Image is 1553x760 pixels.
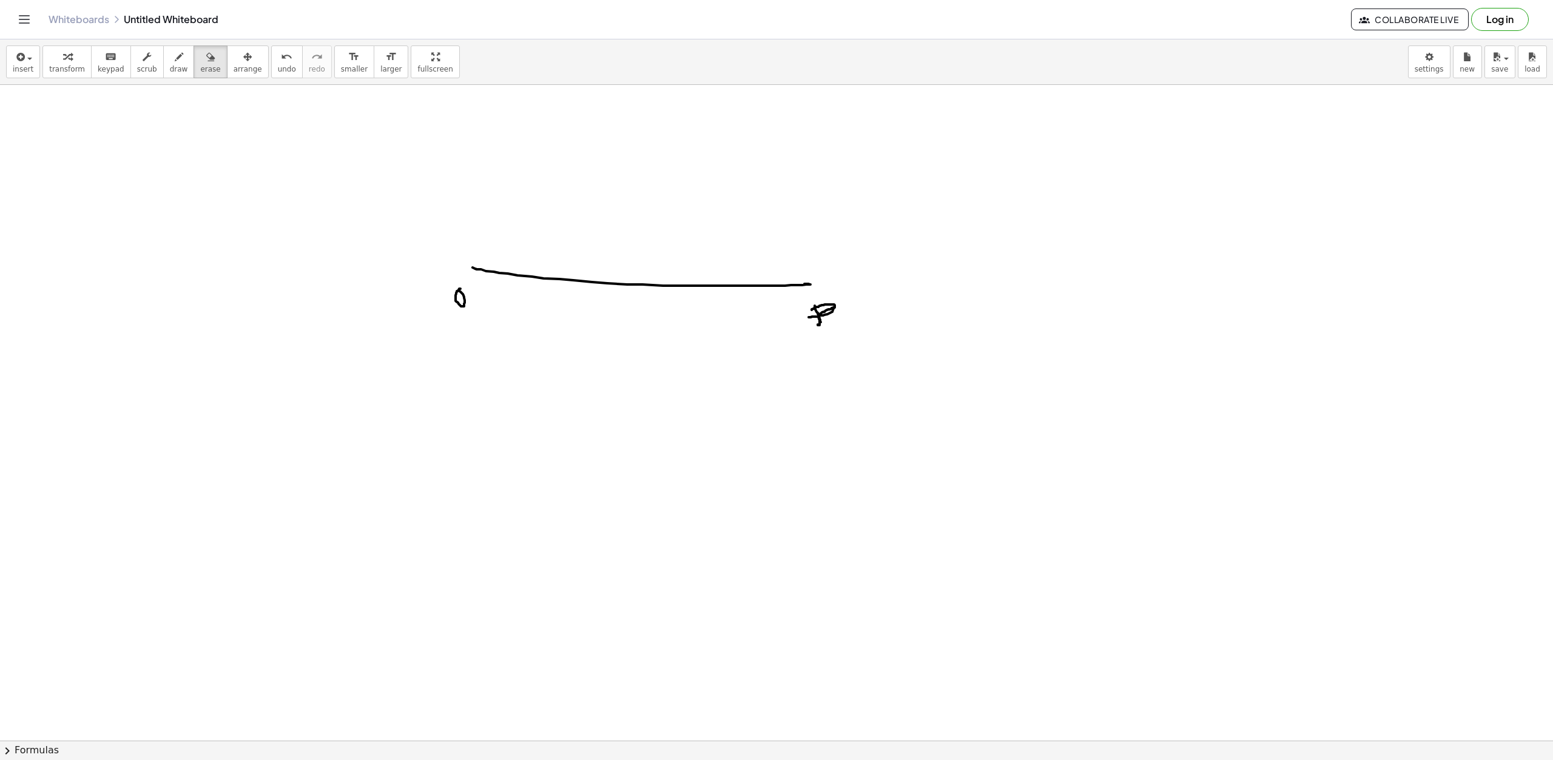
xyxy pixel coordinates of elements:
button: Log in [1471,8,1529,31]
button: arrange [227,45,269,78]
button: redoredo [302,45,332,78]
button: transform [42,45,92,78]
i: redo [311,50,323,64]
span: transform [49,65,85,73]
span: settings [1415,65,1444,73]
span: scrub [137,65,157,73]
button: fullscreen [411,45,459,78]
button: format_sizesmaller [334,45,374,78]
span: redo [309,65,325,73]
button: save [1484,45,1515,78]
span: undo [278,65,296,73]
span: new [1460,65,1475,73]
span: draw [170,65,188,73]
span: save [1491,65,1508,73]
i: undo [281,50,292,64]
span: load [1524,65,1540,73]
button: draw [163,45,195,78]
button: scrub [130,45,164,78]
span: Collaborate Live [1361,14,1458,25]
span: smaller [341,65,368,73]
button: format_sizelarger [374,45,408,78]
span: keypad [98,65,124,73]
button: erase [194,45,227,78]
span: larger [380,65,402,73]
button: Toggle navigation [15,10,34,29]
button: new [1453,45,1482,78]
button: keyboardkeypad [91,45,131,78]
span: fullscreen [417,65,453,73]
span: arrange [234,65,262,73]
span: erase [200,65,220,73]
i: format_size [348,50,360,64]
a: Whiteboards [49,13,109,25]
button: load [1518,45,1547,78]
i: keyboard [105,50,116,64]
i: format_size [385,50,397,64]
button: insert [6,45,40,78]
span: insert [13,65,33,73]
button: Collaborate Live [1351,8,1469,30]
button: settings [1408,45,1450,78]
button: undoundo [271,45,303,78]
